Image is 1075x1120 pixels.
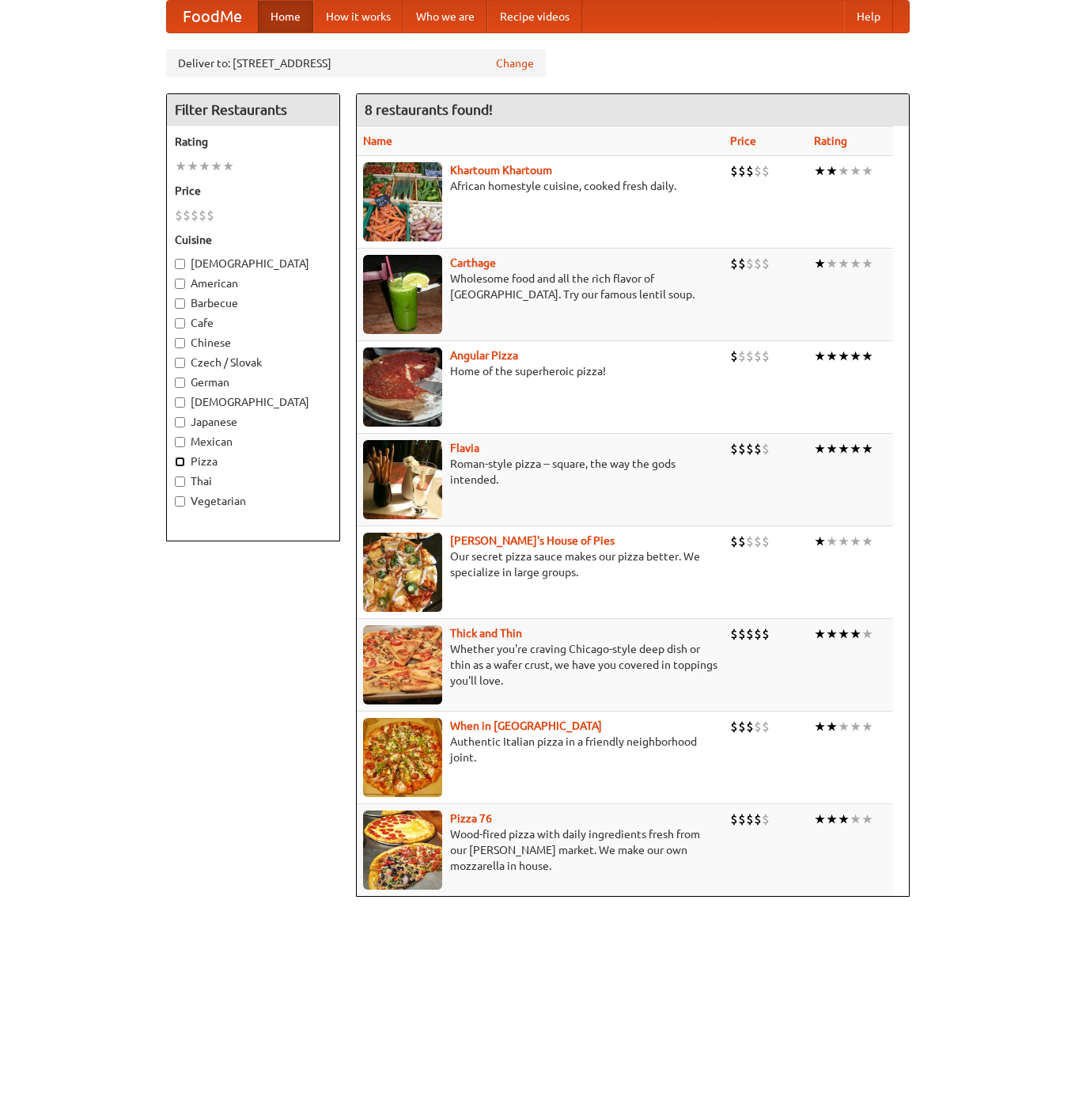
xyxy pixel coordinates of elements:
img: carthage.jpg [363,255,442,334]
li: $ [746,625,754,643]
li: $ [754,347,762,365]
li: ★ [861,533,873,550]
li: $ [754,255,762,272]
li: ★ [826,162,838,180]
label: Pizza [175,454,331,469]
li: $ [762,811,770,828]
input: Chinese [175,338,185,348]
img: thick.jpg [363,625,442,704]
ng-pluralize: 8 restaurants found! [365,102,493,117]
li: $ [762,347,770,365]
li: $ [730,347,738,365]
a: Flavia [450,442,479,454]
a: Khartoum Khartoum [450,164,552,177]
li: ★ [187,158,199,175]
li: ★ [850,162,861,180]
li: ★ [222,158,234,175]
b: Pizza 76 [450,812,492,825]
p: Wholesome food and all the rich flavor of [GEOGRAPHIC_DATA]. Try our famous lentil soup. [363,271,717,302]
li: ★ [861,625,873,643]
li: $ [746,255,754,272]
img: pizza76.jpg [363,811,442,890]
b: Angular Pizza [450,349,518,362]
p: Our secret pizza sauce makes our pizza better. We specialize in large groups. [363,549,717,580]
input: Thai [175,476,185,487]
input: Japanese [175,417,185,427]
li: $ [762,625,770,643]
li: ★ [814,533,826,550]
li: $ [754,162,762,180]
li: ★ [814,162,826,180]
li: $ [175,207,183,224]
li: ★ [814,625,826,643]
li: $ [746,811,754,828]
li: $ [738,162,746,180]
input: Vegetarian [175,496,185,507]
li: ★ [850,811,861,828]
li: $ [762,255,770,272]
li: ★ [826,625,838,643]
li: ★ [814,811,826,828]
img: luigis.jpg [363,533,442,612]
label: German [175,374,331,390]
a: How it works [313,1,403,32]
p: Authentic Italian pizza in a friendly neighborhood joint. [363,734,717,765]
li: ★ [826,255,838,272]
li: ★ [826,440,838,457]
li: $ [738,718,746,735]
li: ★ [814,255,826,272]
input: Barbecue [175,298,185,309]
a: Who we are [403,1,487,32]
li: ★ [838,347,850,365]
li: ★ [838,625,850,643]
p: African homestyle cuisine, cooked fresh daily. [363,178,717,194]
a: Recipe videos [487,1,582,32]
h5: Cuisine [175,232,331,248]
b: When in [GEOGRAPHIC_DATA] [450,719,602,732]
li: ★ [826,718,838,735]
input: German [175,378,185,388]
li: ★ [861,718,873,735]
input: Czech / Slovak [175,358,185,368]
li: ★ [861,440,873,457]
li: $ [738,811,746,828]
li: $ [746,533,754,550]
input: Mexican [175,437,185,447]
input: [DEMOGRAPHIC_DATA] [175,259,185,269]
input: [DEMOGRAPHIC_DATA] [175,397,185,408]
a: Rating [814,135,847,147]
a: Carthage [450,256,496,269]
li: $ [730,440,738,457]
li: ★ [850,625,861,643]
li: ★ [838,440,850,457]
li: $ [746,718,754,735]
li: $ [754,533,762,550]
li: ★ [838,255,850,272]
li: ★ [838,718,850,735]
li: ★ [210,158,222,175]
li: ★ [826,533,838,550]
li: $ [746,162,754,180]
label: Mexican [175,434,331,450]
img: khartoum.jpg [363,162,442,241]
label: [DEMOGRAPHIC_DATA] [175,256,331,271]
a: [PERSON_NAME]'s House of Pies [450,534,615,547]
li: $ [730,255,738,272]
h5: Rating [175,134,331,150]
li: $ [191,207,199,224]
a: Name [363,135,392,147]
li: ★ [861,811,873,828]
li: $ [730,811,738,828]
li: $ [762,718,770,735]
li: $ [738,347,746,365]
label: Vegetarian [175,493,331,509]
label: Thai [175,473,331,489]
a: Change [496,55,534,71]
label: Japanese [175,414,331,430]
li: $ [746,347,754,365]
li: ★ [199,158,210,175]
label: Barbecue [175,295,331,311]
